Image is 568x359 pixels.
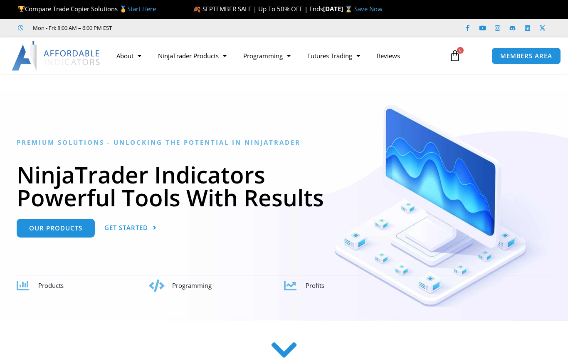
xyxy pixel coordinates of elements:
a: Our Products [17,219,95,238]
a: MEMBERS AREA [491,47,561,64]
h6: Premium Solutions - Unlocking the Potential in NinjaTrader [17,139,551,146]
a: Programming [235,46,299,65]
a: NinjaTrader Products [150,46,235,65]
span: 🍂 SEPTEMBER SALE | Up To 50% OFF | Ends [193,5,323,13]
a: Reviews [368,46,408,65]
span: MEMBERS AREA [500,53,552,59]
a: Get Started [104,219,157,238]
nav: Menu [108,46,443,65]
img: 🏆 [18,6,25,12]
iframe: Customer reviews powered by Trustpilot [123,24,248,32]
span: Our Products [29,225,82,231]
strong: [DATE] ⌛ [323,5,354,13]
span: Profits [306,281,324,290]
span: Compare Trade Copier Solutions 🥇 [18,5,156,13]
span: Mon - Fri: 8:00 AM – 6:00 PM EST [31,23,112,33]
a: Futures Trading [299,46,368,65]
a: Start Here [127,5,156,13]
img: LogoAI | Affordable Indicators – NinjaTrader [12,41,101,71]
a: Save Now [354,5,383,13]
a: About [108,46,150,65]
span: Products [38,281,64,290]
a: 0 [437,44,473,68]
span: Get Started [104,225,148,231]
span: 0 [457,47,464,54]
span: Programming [172,281,212,290]
h1: NinjaTrader Indicators Powerful Tools With Results [17,163,551,209]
